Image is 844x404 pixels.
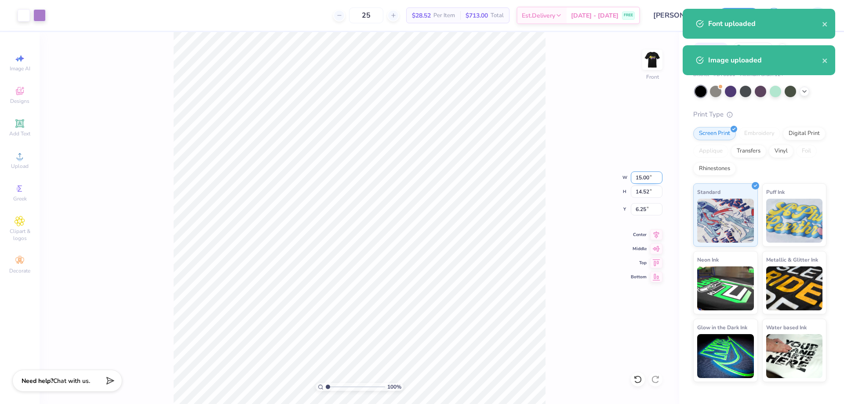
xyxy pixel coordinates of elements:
[697,255,719,264] span: Neon Ink
[766,199,823,243] img: Puff Ink
[387,383,401,391] span: 100 %
[783,127,826,140] div: Digital Print
[631,260,647,266] span: Top
[522,11,555,20] span: Est. Delivery
[9,130,30,137] span: Add Text
[349,7,383,23] input: – –
[631,246,647,252] span: Middle
[766,187,785,197] span: Puff Ink
[624,12,633,18] span: FREE
[647,7,711,24] input: Untitled Design
[571,11,618,20] span: [DATE] - [DATE]
[644,51,661,69] img: Front
[631,274,647,280] span: Bottom
[491,11,504,20] span: Total
[466,11,488,20] span: $713.00
[796,145,817,158] div: Foil
[646,73,659,81] div: Front
[697,323,747,332] span: Glow in the Dark Ink
[731,145,766,158] div: Transfers
[708,18,822,29] div: Font uploaded
[708,55,822,66] div: Image uploaded
[766,266,823,310] img: Metallic & Glitter Ink
[10,65,30,72] span: Image AI
[697,187,720,197] span: Standard
[766,334,823,378] img: Water based Ink
[631,232,647,238] span: Center
[697,199,754,243] img: Standard
[13,195,27,202] span: Greek
[822,18,828,29] button: close
[22,377,53,385] strong: Need help?
[697,334,754,378] img: Glow in the Dark Ink
[766,323,807,332] span: Water based Ink
[693,162,736,175] div: Rhinestones
[822,55,828,66] button: close
[693,127,736,140] div: Screen Print
[10,98,29,105] span: Designs
[769,145,793,158] div: Vinyl
[9,267,30,274] span: Decorate
[693,145,728,158] div: Applique
[433,11,455,20] span: Per Item
[697,266,754,310] img: Neon Ink
[53,377,90,385] span: Chat with us.
[4,228,35,242] span: Clipart & logos
[766,255,818,264] span: Metallic & Glitter Ink
[11,163,29,170] span: Upload
[412,11,431,20] span: $28.52
[738,127,780,140] div: Embroidery
[693,109,826,120] div: Print Type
